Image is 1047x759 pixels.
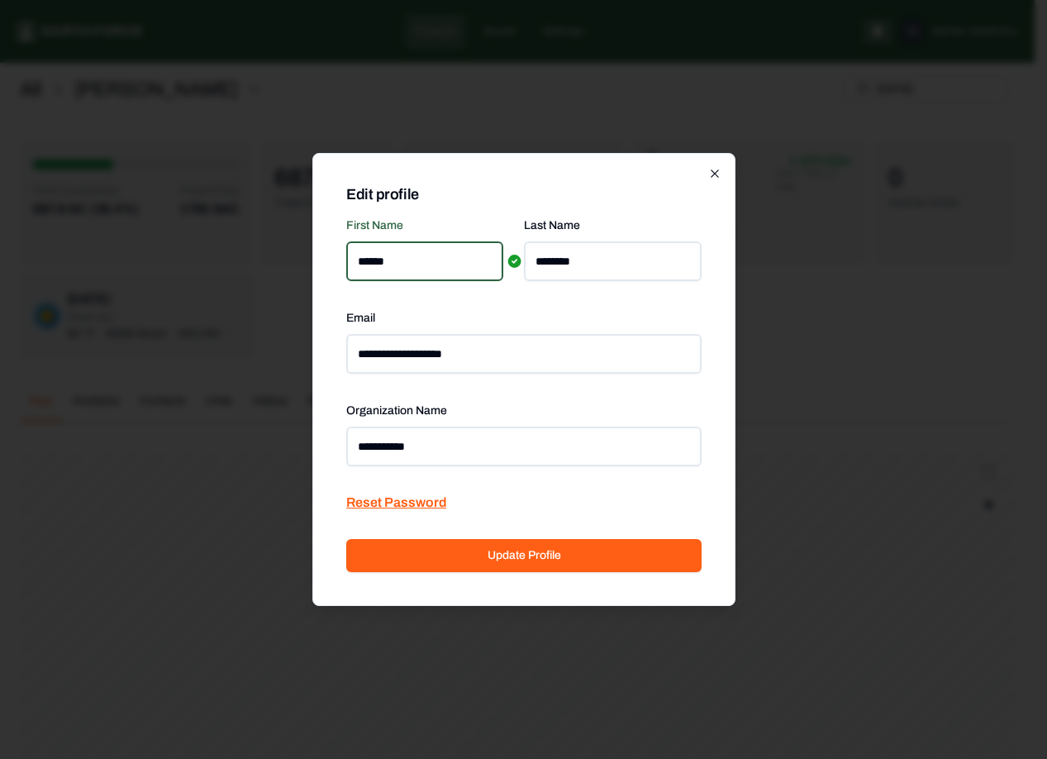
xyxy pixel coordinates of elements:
[346,187,702,202] h2: Edit profile
[346,219,403,232] label: First Name
[346,539,702,572] button: Update Profile
[346,493,702,513] p: Reset Password
[346,312,375,324] label: Email
[524,219,580,232] label: Last Name
[346,404,447,417] label: Organization Name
